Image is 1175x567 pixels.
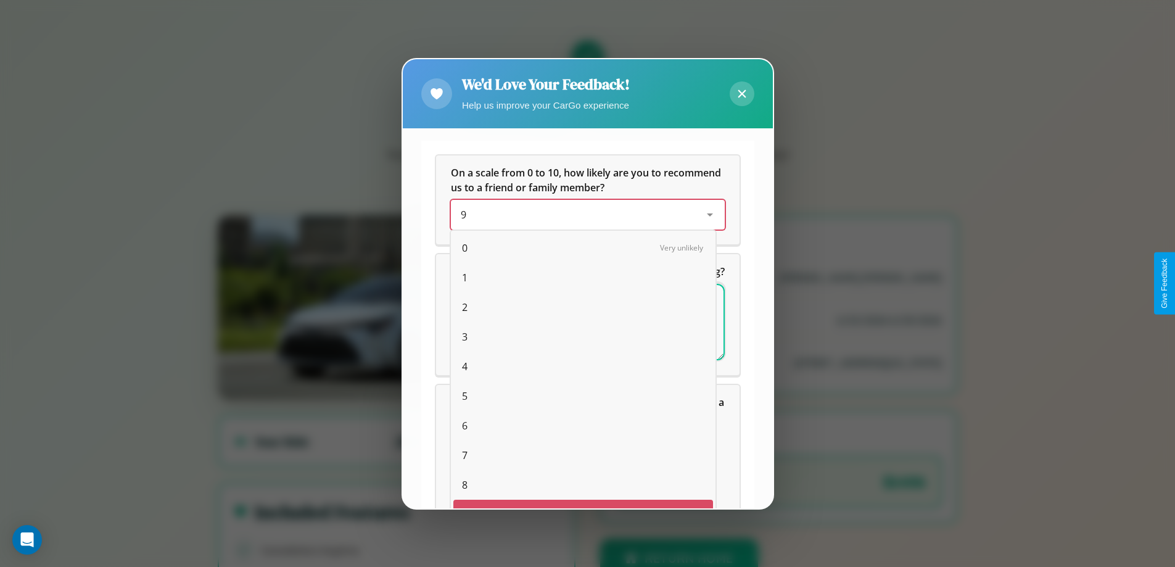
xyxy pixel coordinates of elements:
div: On a scale from 0 to 10, how likely are you to recommend us to a friend or family member? [436,155,740,244]
span: 3 [462,329,468,344]
div: 6 [453,411,713,441]
span: 8 [462,478,468,492]
div: 4 [453,352,713,381]
div: 3 [453,322,713,352]
span: 7 [462,448,468,463]
span: On a scale from 0 to 10, how likely are you to recommend us to a friend or family member? [451,166,724,194]
span: 9 [461,208,466,221]
span: 4 [462,359,468,374]
span: 6 [462,418,468,433]
span: 5 [462,389,468,404]
span: 2 [462,300,468,315]
div: 8 [453,470,713,500]
span: Which of the following features do you value the most in a vehicle? [451,395,727,424]
span: 0 [462,241,468,255]
h2: We'd Love Your Feedback! [462,74,630,94]
span: Very unlikely [660,242,703,253]
div: 5 [453,381,713,411]
p: Help us improve your CarGo experience [462,97,630,114]
div: On a scale from 0 to 10, how likely are you to recommend us to a friend or family member? [451,200,725,230]
div: 9 [453,500,713,529]
span: 9 [462,507,468,522]
span: 1 [462,270,468,285]
span: What can we do to make your experience more satisfying? [451,265,725,278]
div: 1 [453,263,713,292]
div: Open Intercom Messenger [12,525,42,555]
div: 2 [453,292,713,322]
div: Give Feedback [1160,259,1169,308]
div: 0 [453,233,713,263]
div: 7 [453,441,713,470]
h5: On a scale from 0 to 10, how likely are you to recommend us to a friend or family member? [451,165,725,195]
